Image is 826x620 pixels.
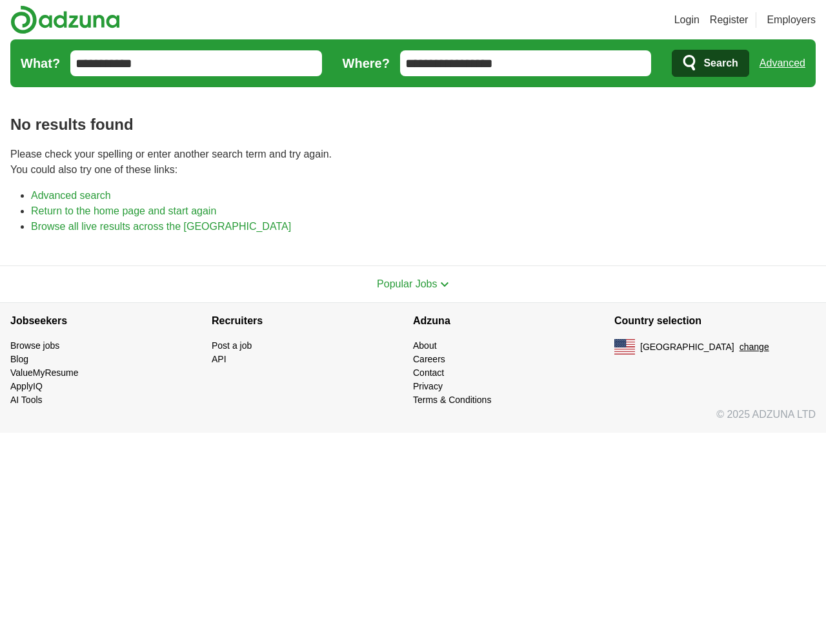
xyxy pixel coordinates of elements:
[440,282,449,287] img: toggle icon
[672,50,749,77] button: Search
[10,354,28,364] a: Blog
[614,303,816,339] h4: Country selection
[21,54,60,73] label: What?
[31,205,216,216] a: Return to the home page and start again
[212,340,252,351] a: Post a job
[10,340,59,351] a: Browse jobs
[10,367,79,378] a: ValueMyResume
[377,278,437,289] span: Popular Jobs
[710,12,749,28] a: Register
[212,354,227,364] a: API
[740,340,769,354] button: change
[31,221,291,232] a: Browse all live results across the [GEOGRAPHIC_DATA]
[614,339,635,355] img: US flag
[10,395,43,405] a: AI Tools
[413,340,437,351] a: About
[10,147,816,178] p: Please check your spelling or enter another search term and try again. You could also try one of ...
[413,354,445,364] a: Careers
[760,50,805,76] a: Advanced
[767,12,816,28] a: Employers
[413,367,444,378] a: Contact
[10,381,43,391] a: ApplyIQ
[413,395,491,405] a: Terms & Conditions
[31,190,111,201] a: Advanced search
[413,381,443,391] a: Privacy
[10,113,816,136] h1: No results found
[674,12,700,28] a: Login
[343,54,390,73] label: Where?
[10,5,120,34] img: Adzuna logo
[640,340,734,354] span: [GEOGRAPHIC_DATA]
[703,50,738,76] span: Search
